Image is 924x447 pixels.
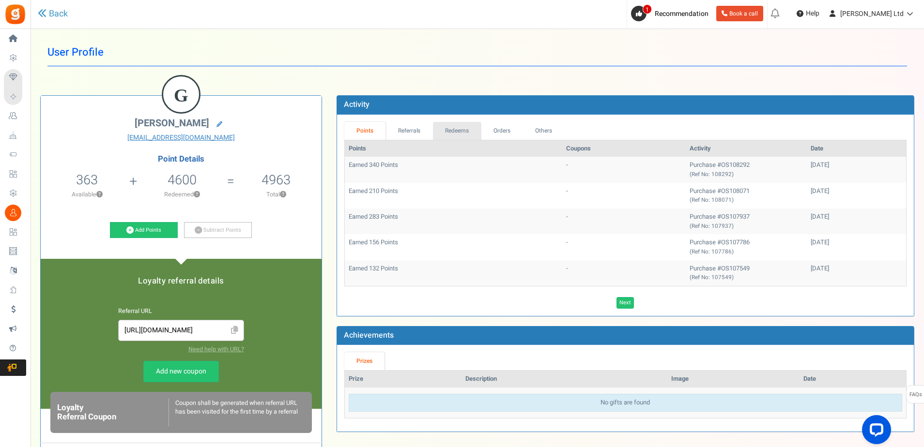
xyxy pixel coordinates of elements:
a: Others [523,122,564,140]
th: Date [800,371,906,387]
img: Gratisfaction [4,3,26,25]
a: Prizes [344,352,385,370]
p: Redeemed [138,190,226,199]
th: Prize [345,371,462,387]
a: Points [344,122,386,140]
span: Help [803,9,819,18]
a: [EMAIL_ADDRESS][DOMAIN_NAME] [48,133,314,143]
h5: 4963 [262,173,291,187]
span: FAQs [909,386,922,404]
button: ? [280,192,286,198]
td: Purchase #OS107786 [686,234,807,260]
figcaption: G [163,76,199,114]
td: Earned 340 Points [345,157,562,182]
td: - [562,183,686,209]
div: [DATE] [811,187,902,196]
p: Available [46,190,128,199]
a: Subtract Points [184,222,252,238]
a: Orders [481,122,523,140]
td: - [562,260,686,286]
h6: Loyalty Referral Coupon [57,403,169,421]
a: Redeems [433,122,481,140]
td: Earned 210 Points [345,183,562,209]
div: [DATE] [811,264,902,273]
td: - [562,157,686,182]
th: Description [462,371,667,387]
a: Need help with URL? [188,345,244,354]
h1: User Profile [47,39,907,66]
div: [DATE] [811,212,902,222]
small: (Ref No: 108292) [690,170,734,179]
th: Image [667,371,800,387]
div: Coupon shall be generated when referral URL has been visited for the first time by a referral [169,399,305,426]
a: 1 Recommendation [631,6,712,21]
div: [DATE] [811,161,902,170]
td: Earned 156 Points [345,234,562,260]
h6: Referral URL [118,308,244,315]
td: Purchase #OS108071 [686,183,807,209]
small: (Ref No: 107937) [690,222,734,230]
small: (Ref No: 107786) [690,248,734,256]
th: Coupons [562,140,686,157]
button: ? [96,192,103,198]
b: Achievements [344,329,394,341]
span: [PERSON_NAME] [135,116,209,130]
div: No gifts are found [349,394,902,412]
span: Recommendation [655,9,708,19]
small: (Ref No: 108071) [690,196,734,204]
th: Date [807,140,906,157]
span: 1 [643,4,652,14]
td: Purchase #OS107937 [686,209,807,234]
td: Purchase #OS107549 [686,260,807,286]
h4: Point Details [41,155,322,164]
h5: Loyalty referral details [50,277,312,285]
h5: 4600 [168,173,197,187]
a: Book a call [716,6,763,21]
a: Next [616,297,634,309]
a: Add Points [110,222,178,238]
b: Activity [344,99,370,110]
div: [DATE] [811,238,902,247]
span: Click to Copy [227,322,243,339]
a: Add new coupon [143,361,219,382]
p: Total [235,190,316,199]
span: [PERSON_NAME] Ltd [840,9,904,19]
td: - [562,209,686,234]
span: 363 [76,170,98,190]
a: Referrals [385,122,433,140]
a: Help [793,6,823,21]
td: Earned 132 Points [345,260,562,286]
button: ? [194,192,200,198]
td: - [562,234,686,260]
th: Points [345,140,562,157]
small: (Ref No: 107549) [690,273,734,282]
td: Purchase #OS108292 [686,157,807,182]
th: Activity [686,140,807,157]
td: Earned 283 Points [345,209,562,234]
